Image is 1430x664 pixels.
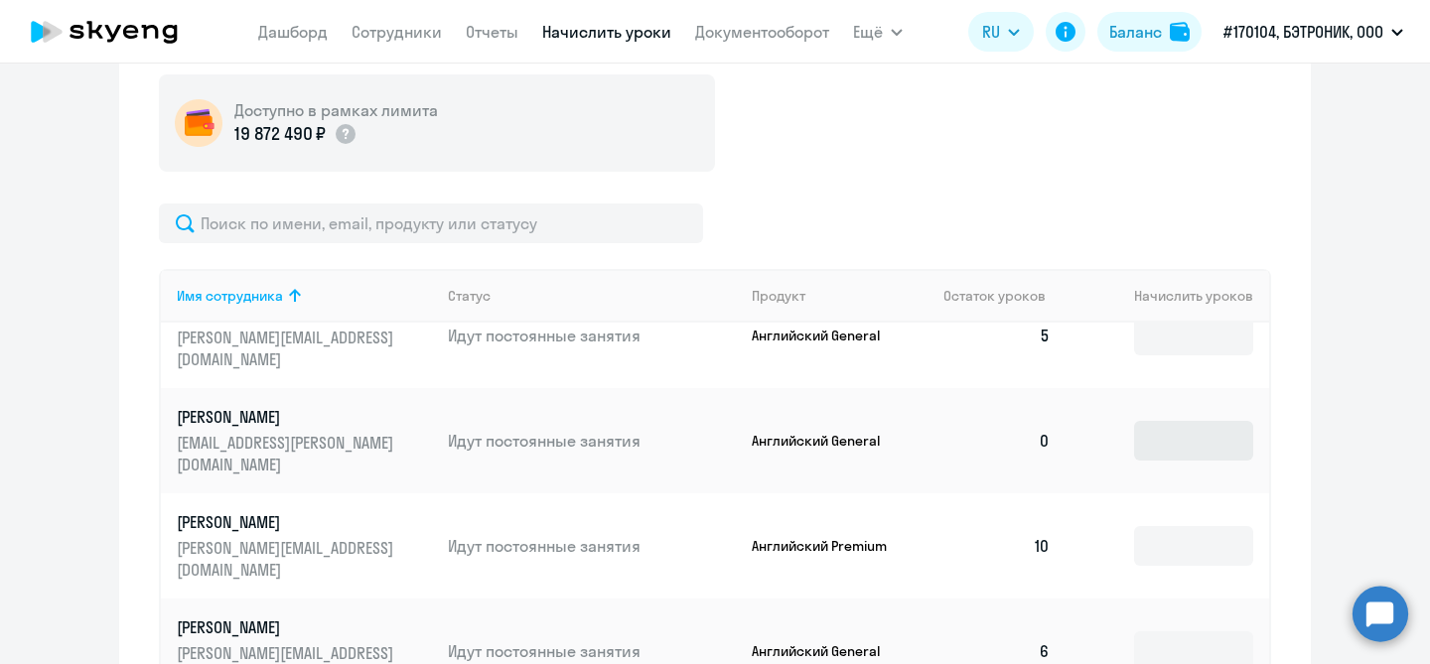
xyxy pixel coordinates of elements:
span: Ещё [853,20,883,44]
p: Английский General [752,642,901,660]
p: Идут постоянные занятия [448,535,736,557]
button: RU [968,12,1034,52]
p: Идут постоянные занятия [448,325,736,346]
p: [PERSON_NAME][EMAIL_ADDRESS][DOMAIN_NAME] [177,327,399,370]
img: wallet-circle.png [175,99,222,147]
div: Имя сотрудника [177,287,283,305]
img: balance [1170,22,1190,42]
span: Остаток уроков [943,287,1046,305]
th: Начислить уроков [1067,269,1269,323]
div: Статус [448,287,491,305]
button: Ещё [853,12,903,52]
p: [EMAIL_ADDRESS][PERSON_NAME][DOMAIN_NAME] [177,432,399,475]
p: Английский General [752,432,901,450]
input: Поиск по имени, email, продукту или статусу [159,203,703,243]
div: Имя сотрудника [177,287,432,305]
p: Английский Premium [752,537,901,555]
td: 10 [928,493,1067,598]
p: 19 872 490 ₽ [234,121,326,147]
a: [PERSON_NAME][PERSON_NAME][EMAIL_ADDRESS][DOMAIN_NAME] [177,511,432,581]
a: Дашборд [258,22,328,42]
p: #170104, БЭТРОНИК, ООО [1223,20,1383,44]
a: Начислить уроки [542,22,671,42]
div: Продукт [752,287,805,305]
div: Баланс [1109,20,1162,44]
p: Идут постоянные занятия [448,430,736,452]
a: Отчеты [466,22,518,42]
td: 0 [928,388,1067,493]
p: [PERSON_NAME] [177,511,399,533]
span: RU [982,20,1000,44]
p: Идут постоянные занятия [448,640,736,662]
h5: Доступно в рамках лимита [234,99,438,121]
div: Остаток уроков [943,287,1067,305]
p: Английский General [752,327,901,344]
p: [PERSON_NAME] [177,616,399,638]
button: #170104, БЭТРОНИК, ООО [1214,8,1413,56]
a: [PERSON_NAME][EMAIL_ADDRESS][PERSON_NAME][DOMAIN_NAME] [177,406,432,475]
div: Продукт [752,287,929,305]
a: Документооборот [695,22,829,42]
p: [PERSON_NAME] [177,406,399,428]
a: [PERSON_NAME][PERSON_NAME][EMAIL_ADDRESS][DOMAIN_NAME] [177,301,432,370]
a: Сотрудники [352,22,442,42]
td: 5 [928,283,1067,388]
p: [PERSON_NAME][EMAIL_ADDRESS][DOMAIN_NAME] [177,537,399,581]
div: Статус [448,287,736,305]
button: Балансbalance [1097,12,1202,52]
